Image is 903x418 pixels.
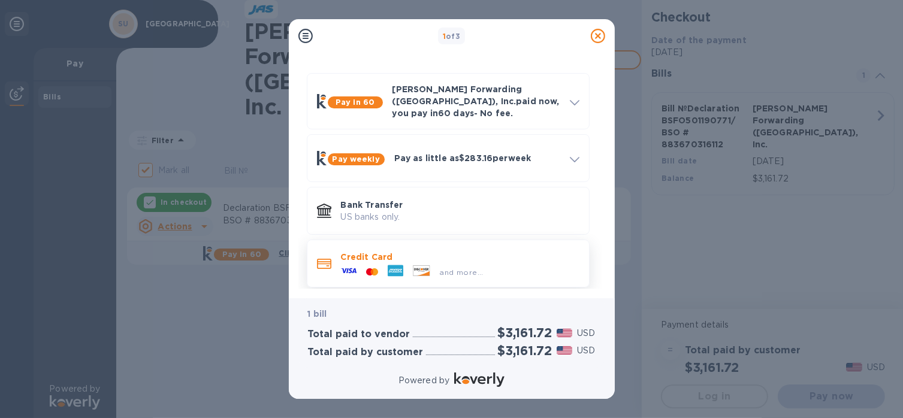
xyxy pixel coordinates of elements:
h2: $3,161.72 [497,343,551,358]
span: 1 [443,32,446,41]
img: USD [557,346,573,355]
h2: $3,161.72 [497,325,551,340]
p: Powered by [398,374,449,387]
img: USD [557,329,573,337]
h3: Total paid by customer [308,347,424,358]
span: and more... [440,268,484,277]
p: US banks only. [341,211,579,223]
p: [PERSON_NAME] Forwarding ([GEOGRAPHIC_DATA]), Inc. paid now, you pay in 60 days - No fee. [392,83,560,119]
b: 1 bill [308,309,327,319]
p: USD [577,327,595,340]
p: Credit Card [341,251,579,263]
b: Pay in 60 [336,98,375,107]
b: Pay weekly [333,155,380,163]
b: of 3 [443,32,461,41]
img: Logo [454,372,505,387]
p: Bank Transfer [341,199,579,211]
h3: Total paid to vendor [308,329,410,340]
p: Pay as little as $283.16 per week [394,152,560,164]
p: USD [577,344,595,357]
